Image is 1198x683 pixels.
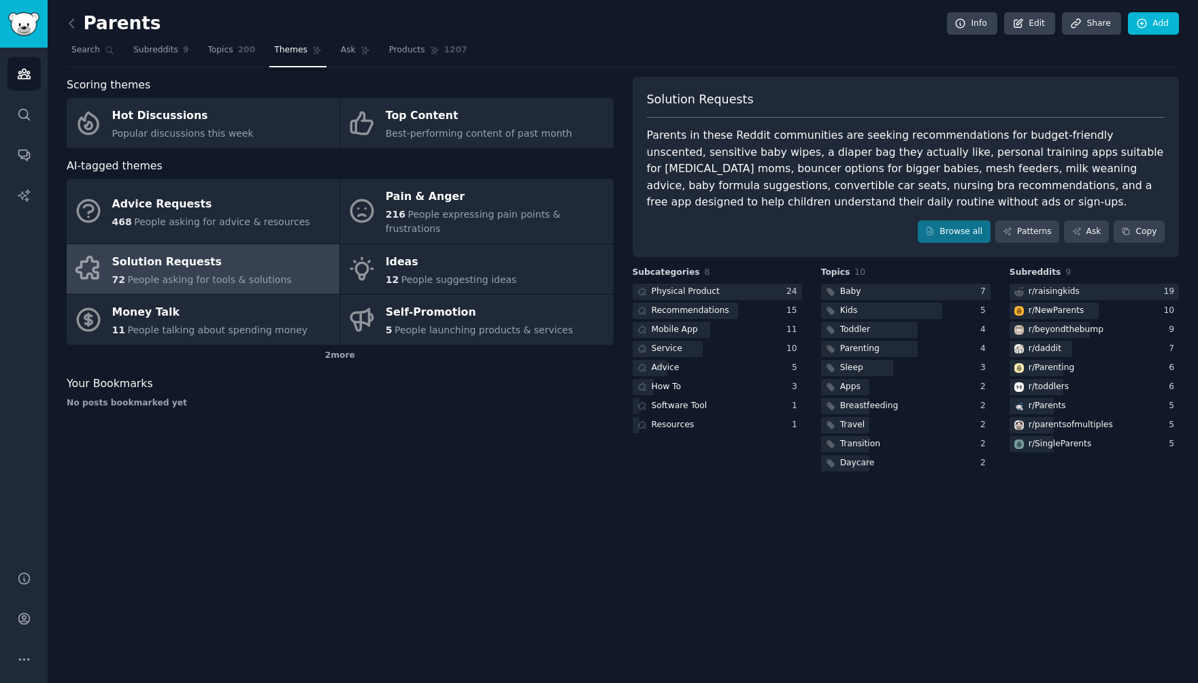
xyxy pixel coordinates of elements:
[1062,12,1120,35] a: Share
[386,209,405,220] span: 216
[1169,381,1179,393] div: 6
[980,381,991,393] div: 2
[1010,436,1179,453] a: SingleParentsr/SingleParents5
[786,286,802,298] div: 24
[395,324,573,335] span: People launching products & services
[1029,305,1084,317] div: r/ NewParents
[792,419,802,431] div: 1
[821,379,991,396] a: Apps2
[786,305,802,317] div: 15
[1065,267,1071,277] span: 9
[792,400,802,412] div: 1
[112,216,132,227] span: 468
[274,44,307,56] span: Themes
[1014,401,1024,411] img: Parents
[386,209,561,234] span: People expressing pain points & frustrations
[821,360,991,377] a: Sleep3
[127,324,307,335] span: People talking about spending money
[652,419,695,431] div: Resources
[67,77,150,94] span: Scoring themes
[1169,362,1179,374] div: 6
[840,362,863,374] div: Sleep
[821,303,991,320] a: Kids5
[633,379,802,396] a: How To3
[652,381,682,393] div: How To
[1029,343,1061,355] div: r/ daddit
[821,455,991,472] a: Daycare2
[112,193,310,215] div: Advice Requests
[980,362,991,374] div: 3
[112,302,308,324] div: Money Talk
[980,343,991,355] div: 4
[386,302,573,324] div: Self-Promotion
[384,39,472,67] a: Products1207
[67,244,339,295] a: Solution Requests72People asking for tools & solutions
[980,305,991,317] div: 5
[840,438,880,450] div: Transition
[134,216,310,227] span: People asking for advice & resources
[112,274,125,285] span: 72
[1029,381,1069,393] div: r/ toddlers
[652,362,680,374] div: Advice
[995,220,1059,244] a: Patterns
[1014,306,1024,316] img: NewParents
[1029,400,1066,412] div: r/ Parents
[67,98,339,148] a: Hot DiscussionsPopular discussions this week
[652,400,708,412] div: Software Tool
[652,324,698,336] div: Mobile App
[840,343,880,355] div: Parenting
[340,244,613,295] a: Ideas12People suggesting ideas
[1010,303,1179,320] a: NewParentsr/NewParents10
[1163,286,1179,298] div: 19
[980,324,991,336] div: 4
[1014,439,1024,449] img: SingleParents
[386,324,393,335] span: 5
[129,39,193,67] a: Subreddits9
[840,419,865,431] div: Travel
[1010,360,1179,377] a: Parentingr/Parenting6
[112,251,292,273] div: Solution Requests
[386,251,517,273] div: Ideas
[1010,417,1179,434] a: parentsofmultiplesr/parentsofmultiples5
[1010,398,1179,415] a: Parentsr/Parents5
[840,381,861,393] div: Apps
[1128,12,1179,35] a: Add
[633,417,802,434] a: Resources1
[67,39,119,67] a: Search
[386,274,399,285] span: 12
[840,457,875,469] div: Daycare
[112,324,125,335] span: 11
[1004,12,1055,35] a: Edit
[444,44,467,56] span: 1207
[1029,286,1080,298] div: r/ raisingkids
[1029,438,1091,450] div: r/ SingleParents
[652,305,729,317] div: Recommendations
[840,286,861,298] div: Baby
[67,158,163,175] span: AI-tagged themes
[112,128,254,139] span: Popular discussions this week
[840,400,899,412] div: Breastfeeding
[1029,324,1103,336] div: r/ beyondthebump
[821,284,991,301] a: Baby7
[1010,379,1179,396] a: toddlersr/toddlers6
[183,44,189,56] span: 9
[127,274,291,285] span: People asking for tools & solutions
[1114,220,1165,244] button: Copy
[1010,284,1179,301] a: r/raisingkids19
[652,343,682,355] div: Service
[980,457,991,469] div: 2
[340,295,613,345] a: Self-Promotion5People launching products & services
[1064,220,1109,244] a: Ask
[647,127,1165,211] div: Parents in these Reddit communities are seeking recommendations for budget-friendly unscented, se...
[386,186,606,208] div: Pain & Anger
[67,345,614,367] div: 2 more
[1169,400,1179,412] div: 5
[821,322,991,339] a: Toddler4
[633,341,802,358] a: Service10
[792,381,802,393] div: 3
[1169,438,1179,450] div: 5
[821,267,850,279] span: Topics
[341,44,356,56] span: Ask
[633,303,802,320] a: Recommendations15
[386,128,572,139] span: Best-performing content of past month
